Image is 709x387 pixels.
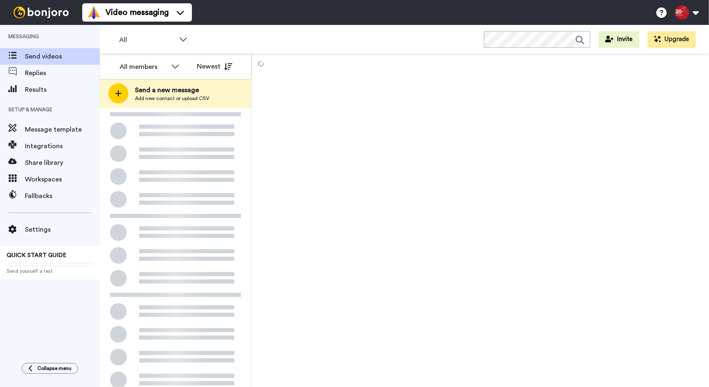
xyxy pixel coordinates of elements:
[25,158,100,168] span: Share library
[25,68,100,78] span: Replies
[135,85,209,95] span: Send a new message
[599,31,639,48] button: Invite
[119,35,175,45] span: All
[25,174,100,184] span: Workspaces
[25,51,100,61] span: Send videos
[7,252,66,258] span: QUICK START GUIDE
[25,225,100,235] span: Settings
[191,58,238,75] button: Newest
[25,191,100,201] span: Fallbacks
[37,365,71,372] span: Collapse menu
[10,7,72,18] img: bj-logo-header-white.svg
[120,62,167,72] div: All members
[25,85,100,95] span: Results
[25,141,100,151] span: Integrations
[22,363,78,374] button: Collapse menu
[135,95,209,102] span: Add new contact or upload CSV
[105,7,169,18] span: Video messaging
[7,268,93,274] span: Send yourself a test
[25,125,100,135] span: Message template
[648,31,696,48] button: Upgrade
[87,6,101,19] img: vm-color.svg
